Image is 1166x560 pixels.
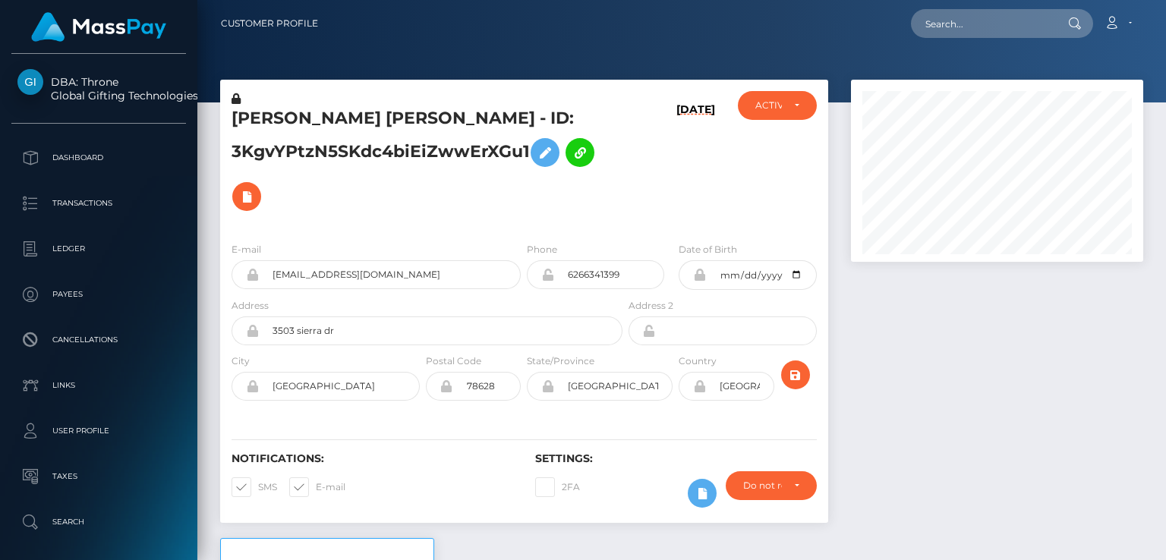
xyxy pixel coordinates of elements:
[17,283,180,306] p: Payees
[17,238,180,260] p: Ledger
[679,354,717,368] label: Country
[17,420,180,442] p: User Profile
[17,511,180,533] p: Search
[527,354,594,368] label: State/Province
[232,477,277,497] label: SMS
[232,243,261,256] label: E-mail
[911,9,1054,38] input: Search...
[11,367,186,404] a: Links
[535,477,580,497] label: 2FA
[755,99,781,112] div: ACTIVE
[11,75,186,102] span: DBA: Throne Global Gifting Technologies Inc
[738,91,816,120] button: ACTIVE
[11,230,186,268] a: Ledger
[17,329,180,351] p: Cancellations
[221,8,318,39] a: Customer Profile
[535,452,816,465] h6: Settings:
[726,471,817,500] button: Do not require
[11,412,186,450] a: User Profile
[232,452,512,465] h6: Notifications:
[11,184,186,222] a: Transactions
[232,107,614,219] h5: [PERSON_NAME] [PERSON_NAME] - ID: 3KgvYPtzN5SKdc4biEiZwwErXGu1
[232,299,269,313] label: Address
[743,480,782,492] div: Do not require
[527,243,557,256] label: Phone
[676,103,715,224] h6: [DATE]
[11,458,186,496] a: Taxes
[31,12,166,42] img: MassPay Logo
[426,354,481,368] label: Postal Code
[17,69,43,95] img: Global Gifting Technologies Inc
[11,503,186,541] a: Search
[232,354,250,368] label: City
[629,299,673,313] label: Address 2
[17,146,180,169] p: Dashboard
[289,477,345,497] label: E-mail
[17,465,180,488] p: Taxes
[17,374,180,397] p: Links
[17,192,180,215] p: Transactions
[11,275,186,313] a: Payees
[11,139,186,177] a: Dashboard
[679,243,737,256] label: Date of Birth
[11,321,186,359] a: Cancellations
